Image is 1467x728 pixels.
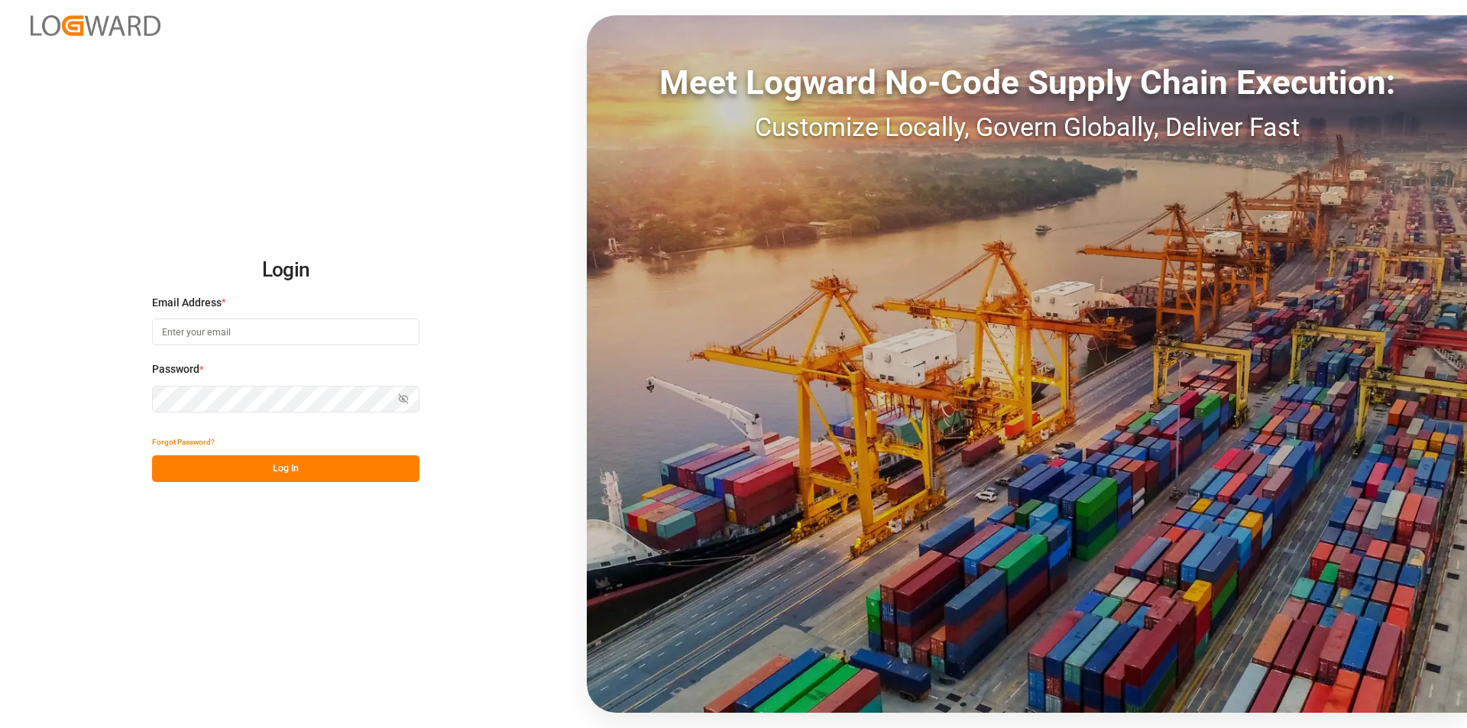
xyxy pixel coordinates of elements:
[152,319,419,345] input: Enter your email
[31,15,160,36] img: Logward_new_orange.png
[152,246,419,295] h2: Login
[152,295,222,311] span: Email Address
[152,455,419,482] button: Log In
[152,361,199,377] span: Password
[587,57,1467,108] div: Meet Logward No-Code Supply Chain Execution:
[152,429,215,455] button: Forgot Password?
[587,108,1467,147] div: Customize Locally, Govern Globally, Deliver Fast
